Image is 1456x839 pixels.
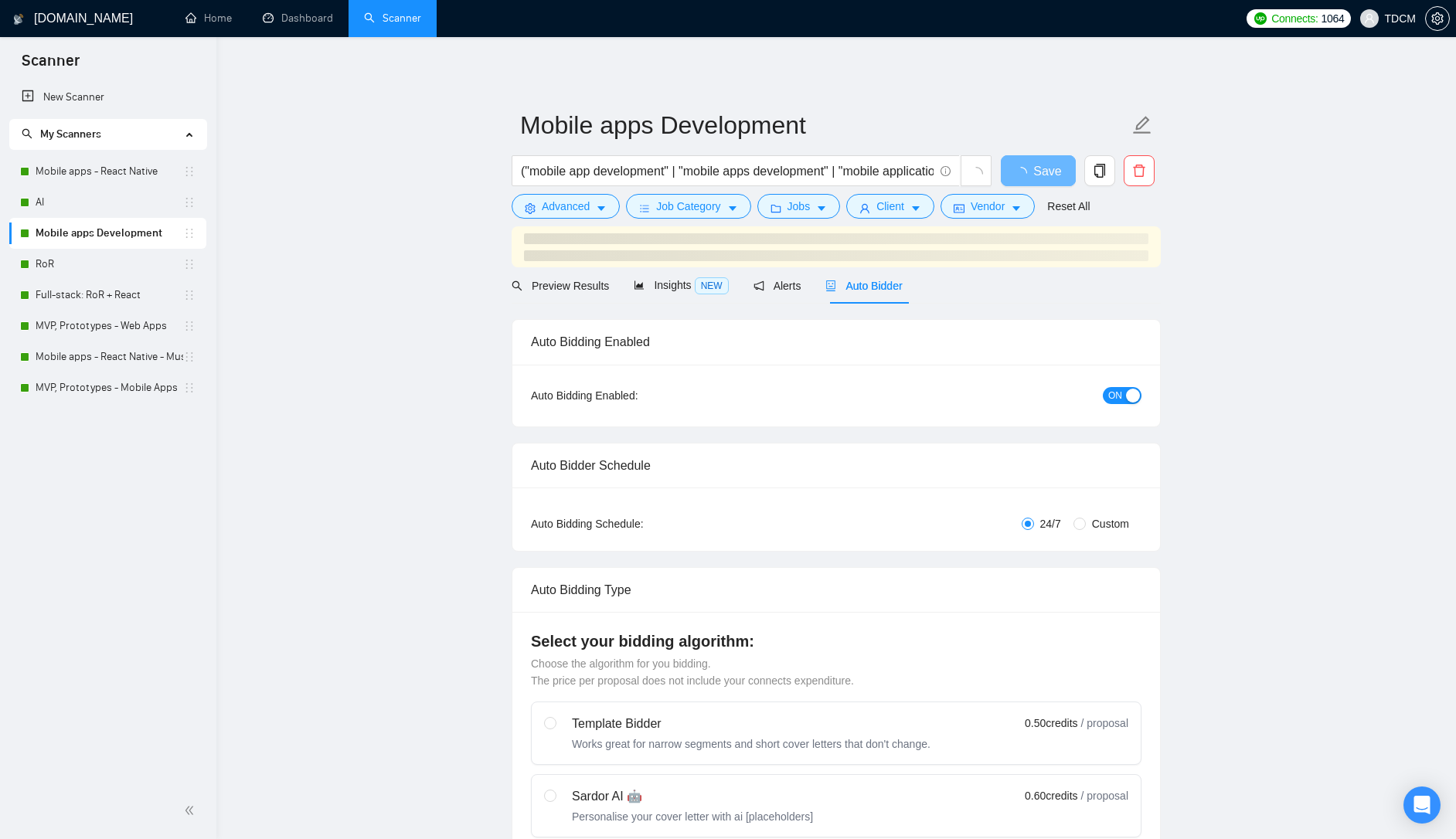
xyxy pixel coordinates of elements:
a: searchScanner [364,12,421,25]
button: folderJobscaret-down [757,194,841,219]
span: / proposal [1081,788,1128,803]
a: Reset All [1047,198,1090,215]
span: caret-down [816,202,827,214]
span: loading [1015,167,1033,179]
li: Mobile apps - React Native - Music [9,341,206,372]
span: Client [876,198,904,215]
span: Connects: [1271,10,1318,27]
img: upwork-logo.png [1254,12,1267,25]
button: userClientcaret-down [846,194,934,219]
span: NEW [695,277,729,294]
span: 0.50 credits [1025,715,1077,732]
span: ON [1108,387,1122,404]
span: user [859,202,870,214]
span: Vendor [971,198,1005,215]
span: 0.60 credits [1025,787,1077,804]
span: caret-down [596,202,607,214]
span: holder [183,227,196,239]
li: Mobile apps Development [9,218,206,249]
a: Mobile apps - React Native [36,156,183,187]
span: Scanner [9,49,92,82]
div: Auto Bidding Type [531,568,1141,612]
a: New Scanner [22,82,194,113]
span: Choose the algorithm for you bidding. The price per proposal does not include your connects expen... [531,657,854,687]
span: notification [754,280,764,291]
li: AI [9,187,206,218]
div: Works great for narrow segments and short cover letters that don't change. [572,736,930,752]
span: area-chart [634,280,645,290]
span: copy [1085,164,1114,178]
span: setting [525,202,536,214]
div: Template Bidder [572,715,930,733]
span: setting [1426,12,1449,25]
span: 24/7 [1034,515,1067,532]
span: holder [183,351,196,363]
button: settingAdvancedcaret-down [512,194,620,219]
span: Jobs [788,198,811,215]
span: Job Category [656,198,720,215]
span: edit [1132,115,1152,135]
div: Personalise your cover letter with ai [placeholders] [572,809,813,824]
div: Sardor AI 🤖 [572,787,813,806]
a: MVP, Prototypes - Web Apps [36,311,183,341]
span: Alerts [754,280,801,292]
div: Auto Bidding Enabled [531,320,1141,364]
li: Mobile apps - React Native [9,156,206,187]
span: Insights [634,279,728,291]
span: idcard [954,202,964,214]
a: Mobile apps - React Native - Music [36,341,183,372]
span: bars [639,202,650,214]
span: holder [183,165,196,178]
li: New Scanner [9,82,206,113]
span: / proposal [1081,715,1128,731]
span: Save [1033,161,1061,181]
span: holder [183,382,196,394]
span: Auto Bidder [825,280,902,292]
span: My Scanners [40,127,101,141]
span: Preview Results [512,280,609,292]
button: Save [1001,155,1076,186]
button: setting [1425,6,1450,31]
a: setting [1425,12,1450,25]
a: AI [36,187,183,218]
button: delete [1124,155,1155,186]
span: double-left [184,803,199,818]
span: search [512,280,522,291]
span: 1064 [1322,10,1345,27]
li: Full-stack: RoR + React [9,280,206,311]
span: holder [183,258,196,270]
input: Scanner name... [520,106,1129,144]
a: MVP, Prototypes - Mobile Apps [36,372,183,403]
div: Auto Bidding Schedule: [531,515,734,532]
h4: Select your bidding algorithm: [531,630,1141,652]
span: robot [825,280,836,291]
a: Full-stack: RoR + React [36,280,183,311]
span: My Scanners [22,127,101,141]
span: search [22,128,32,139]
a: RoR [36,249,183,280]
span: folder [771,202,781,214]
button: copy [1084,155,1115,186]
span: user [1364,13,1375,24]
span: holder [183,196,196,209]
div: Open Intercom Messenger [1403,786,1441,824]
div: Auto Bidding Enabled: [531,387,734,404]
li: MVP, Prototypes - Mobile Apps [9,372,206,403]
div: Auto Bidder Schedule [531,443,1141,487]
span: caret-down [727,202,738,214]
span: holder [183,289,196,301]
span: info-circle [941,166,951,176]
span: caret-down [1011,202,1022,214]
span: Custom [1086,515,1135,532]
button: barsJob Categorycaret-down [626,194,750,219]
span: delete [1124,164,1154,178]
span: holder [183,320,196,332]
input: Search Freelance Jobs... [521,161,934,181]
a: Mobile apps Development [36,218,183,249]
li: MVP, Prototypes - Web Apps [9,311,206,341]
a: dashboardDashboard [263,12,333,25]
li: RoR [9,249,206,280]
a: homeHome [185,12,232,25]
span: Advanced [542,198,590,215]
span: loading [969,167,983,181]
